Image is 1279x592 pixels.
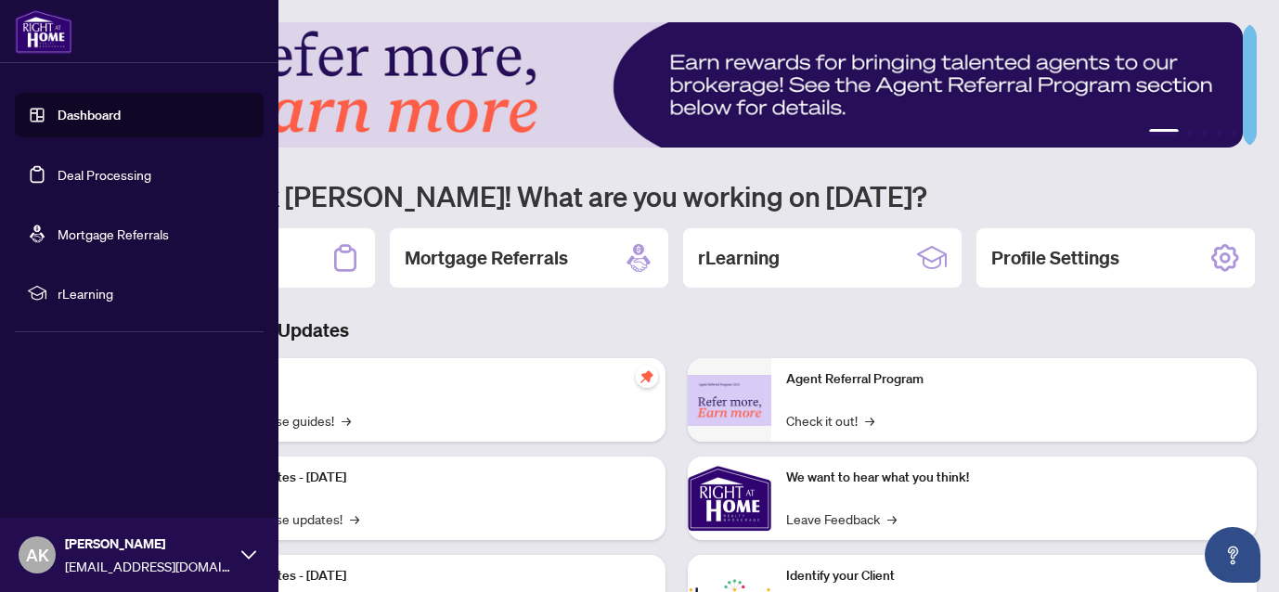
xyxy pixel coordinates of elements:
span: AK [26,542,49,568]
img: We want to hear what you think! [688,457,771,540]
button: 2 [1186,129,1194,136]
h2: rLearning [698,245,780,271]
span: [EMAIL_ADDRESS][DOMAIN_NAME] [65,556,232,576]
button: Open asap [1205,527,1260,583]
p: We want to hear what you think! [786,468,1242,488]
p: Platform Updates - [DATE] [195,468,651,488]
button: 1 [1149,129,1179,136]
a: Leave Feedback→ [786,508,897,529]
a: Mortgage Referrals [58,225,169,242]
img: Slide 0 [97,22,1243,148]
span: [PERSON_NAME] [65,534,232,554]
a: Deal Processing [58,166,151,183]
button: 4 [1216,129,1223,136]
button: 3 [1201,129,1208,136]
img: logo [15,9,72,54]
span: → [865,410,874,431]
h2: Mortgage Referrals [405,245,568,271]
p: Identify your Client [786,566,1242,586]
span: pushpin [636,366,658,388]
p: Self-Help [195,369,651,390]
span: → [350,508,359,529]
h1: Welcome back [PERSON_NAME]! What are you working on [DATE]? [97,178,1257,213]
h3: Brokerage & Industry Updates [97,317,1257,343]
button: 5 [1231,129,1238,136]
span: rLearning [58,283,251,303]
span: → [887,508,897,529]
span: → [342,410,351,431]
h2: Profile Settings [991,245,1119,271]
p: Agent Referral Program [786,369,1242,390]
p: Platform Updates - [DATE] [195,566,651,586]
img: Agent Referral Program [688,375,771,426]
a: Check it out!→ [786,410,874,431]
a: Dashboard [58,107,121,123]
